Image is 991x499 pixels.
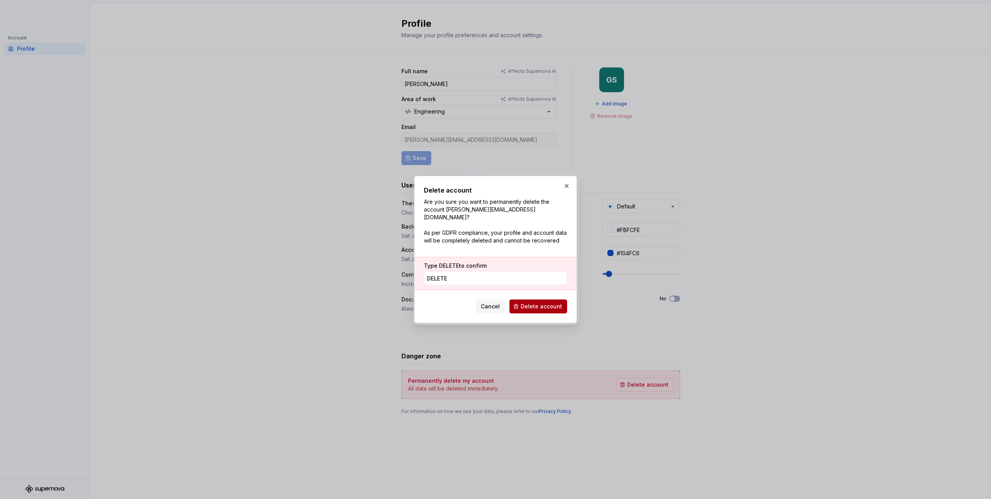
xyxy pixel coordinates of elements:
span: Cancel [481,303,500,310]
p: Are you sure you want to permanently delete the account [PERSON_NAME][EMAIL_ADDRESS][DOMAIN_NAME]... [424,198,567,244]
button: Cancel [476,299,505,313]
h2: Delete account [424,186,567,195]
input: DELETE [424,271,567,285]
button: Delete account [509,299,567,313]
span: Delete account [521,303,562,310]
label: Type to confirm [424,262,487,270]
span: DELETE [439,262,459,269]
